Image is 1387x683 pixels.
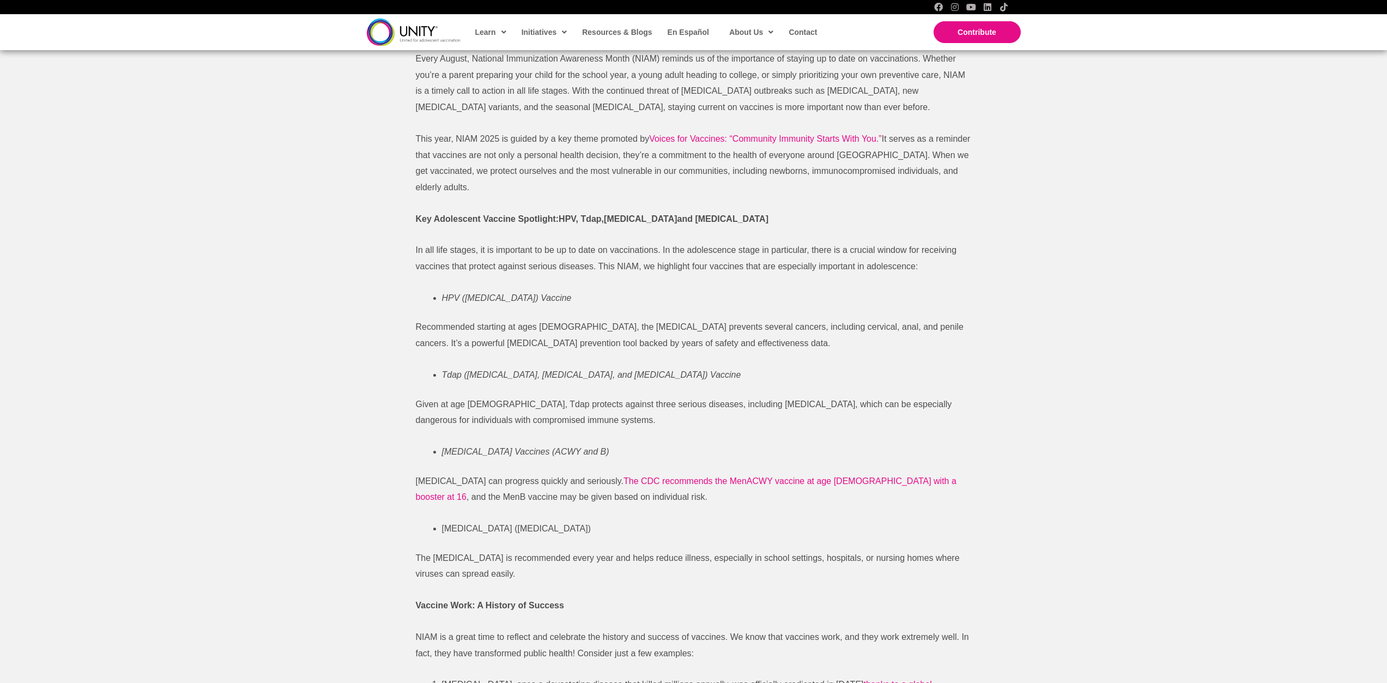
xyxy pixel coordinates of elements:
[416,553,960,579] span: The [MEDICAL_DATA] is recommended every year and helps reduce illness, especially in school setti...
[934,3,943,11] a: Facebook
[649,134,882,143] a: Voices for Vaccines: “Community Immunity Starts With You.”
[668,28,709,37] span: En Español
[416,214,559,223] b: Key Adolescent Vaccine Spotlight:
[416,134,971,192] span: It serves as a reminder that vaccines are not only a personal health decision, they’re a commitme...
[416,245,957,271] span: In all life stages, it is important to be up to date on vaccinations. In the adolescence stage in...
[416,476,956,502] a: The CDC recommends the MenACWY vaccine at age [DEMOGRAPHIC_DATA] with a booster at 16
[442,524,591,533] span: [MEDICAL_DATA] ([MEDICAL_DATA])
[467,492,707,501] span: , and the MenB vaccine may be given based on individual risk.
[729,24,773,40] span: About Us
[1000,3,1008,11] a: TikTok
[604,214,677,223] b: [MEDICAL_DATA]
[442,293,572,303] span: HPV ([MEDICAL_DATA]) Vaccine
[416,400,952,425] span: Given at age [DEMOGRAPHIC_DATA], Tdap protects against three serious diseases, including [MEDICAL...
[442,447,609,456] span: [MEDICAL_DATA] Vaccines (ACWY and B)
[416,322,964,348] span: Recommended starting at ages [DEMOGRAPHIC_DATA], the [MEDICAL_DATA] prevents several cancers, inc...
[582,28,652,37] span: Resources & Blogs
[724,20,778,45] a: About Us
[783,20,821,45] a: Contact
[958,28,996,37] span: Contribute
[983,3,992,11] a: LinkedIn
[442,370,741,379] span: Tdap ([MEDICAL_DATA], [MEDICAL_DATA], and [MEDICAL_DATA]) Vaccine
[416,601,564,610] b: Vaccine Work: A History of Success
[416,54,966,112] span: Every August, National Immunization Awareness Month (NIAM) reminds us of the importance of stayin...
[367,19,461,45] img: unity-logo-dark
[677,214,768,223] b: and [MEDICAL_DATA]
[789,28,817,37] span: Contact
[475,24,506,40] span: Learn
[416,476,623,486] span: [MEDICAL_DATA] can progress quickly and seriously.
[416,632,969,658] span: NIAM is a great time to reflect and celebrate the history and success of vaccines. We know that v...
[522,24,567,40] span: Initiatives
[577,20,656,45] a: Resources & Blogs
[559,214,604,223] b: HPV, Tdap,
[934,21,1021,43] a: Contribute
[662,20,713,45] a: En Español
[950,3,959,11] a: Instagram
[967,3,976,11] a: YouTube
[416,134,650,143] span: This year, NIAM 2025 is guided by a key theme promoted by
